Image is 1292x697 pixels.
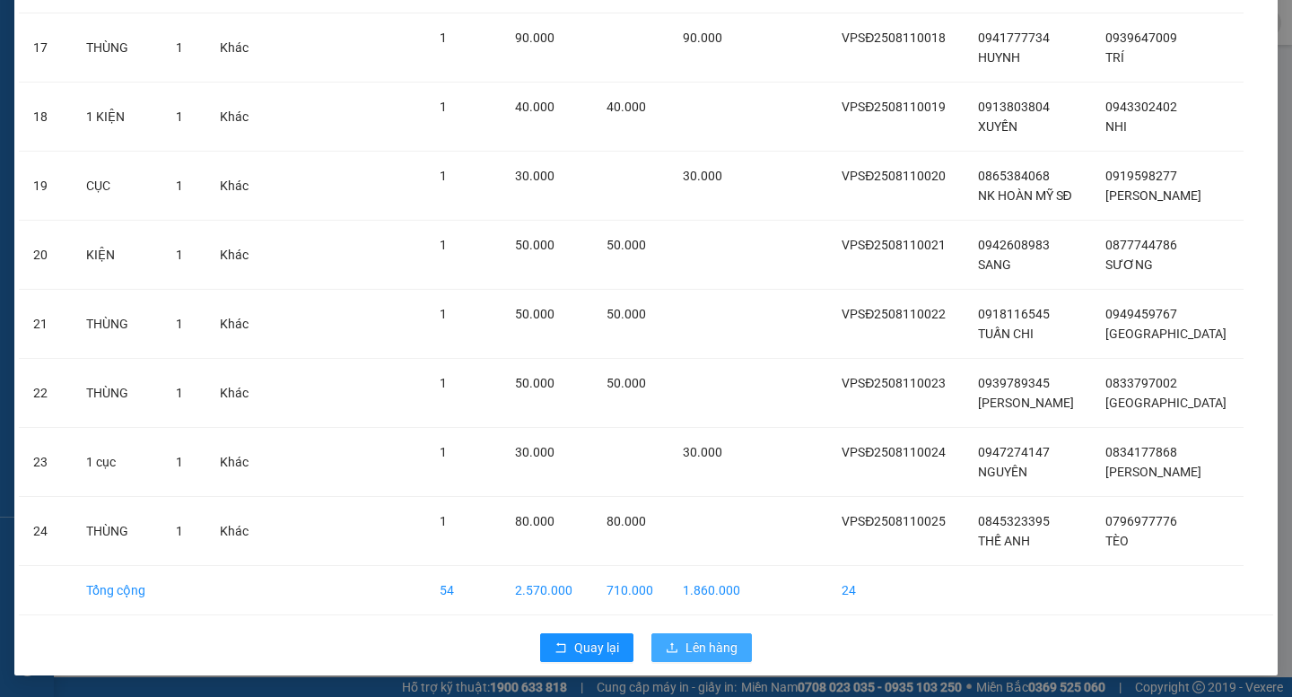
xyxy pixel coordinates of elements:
[19,359,72,428] td: 22
[176,109,183,124] span: 1
[683,445,722,459] span: 30.000
[978,514,1050,528] span: 0845323395
[515,238,554,252] span: 50.000
[72,428,161,497] td: 1 cục
[978,238,1050,252] span: 0942608983
[515,100,554,114] span: 40.000
[19,152,72,221] td: 19
[1105,188,1201,203] span: [PERSON_NAME]
[842,238,946,252] span: VPSĐ2508110021
[978,119,1017,134] span: XUYẾN
[19,428,72,497] td: 23
[842,307,946,321] span: VPSĐ2508110022
[842,376,946,390] span: VPSĐ2508110023
[440,169,447,183] span: 1
[515,307,554,321] span: 50.000
[515,445,554,459] span: 30.000
[1105,514,1177,528] span: 0796977776
[1105,238,1177,252] span: 0877744786
[205,221,264,290] td: Khác
[501,566,591,615] td: 2.570.000
[1105,465,1201,479] span: [PERSON_NAME]
[685,638,738,658] span: Lên hàng
[978,327,1034,341] span: TUẤN CHI
[842,445,946,459] span: VPSĐ2508110024
[607,307,646,321] span: 50.000
[1105,30,1177,45] span: 0939647009
[440,376,447,390] span: 1
[842,169,946,183] span: VPSĐ2508110020
[607,376,646,390] span: 50.000
[205,152,264,221] td: Khác
[978,100,1050,114] span: 0913803804
[683,169,722,183] span: 30.000
[607,238,646,252] span: 50.000
[978,396,1074,410] span: [PERSON_NAME]
[515,169,554,183] span: 30.000
[683,30,722,45] span: 90.000
[1105,327,1227,341] span: [GEOGRAPHIC_DATA]
[205,428,264,497] td: Khác
[842,514,946,528] span: VPSĐ2508110025
[205,497,264,566] td: Khác
[19,497,72,566] td: 24
[176,317,183,331] span: 1
[1105,169,1177,183] span: 0919598277
[515,514,554,528] span: 80.000
[176,524,183,538] span: 1
[978,534,1030,548] span: THẾ ANH
[1105,100,1177,114] span: 0943302402
[1105,534,1129,548] span: TÈO
[978,188,1072,203] span: NK HOÀN MỸ SĐ
[1105,445,1177,459] span: 0834177868
[176,386,183,400] span: 1
[19,221,72,290] td: 20
[72,566,161,615] td: Tổng cộng
[176,248,183,262] span: 1
[72,221,161,290] td: KIỆN
[1105,50,1124,65] span: TRÍ
[651,633,752,662] button: uploadLên hàng
[72,83,161,152] td: 1 KIỆN
[607,514,646,528] span: 80.000
[72,497,161,566] td: THÙNG
[176,179,183,193] span: 1
[978,445,1050,459] span: 0947274147
[72,13,161,83] td: THÙNG
[176,40,183,55] span: 1
[19,290,72,359] td: 21
[72,152,161,221] td: CỤC
[19,83,72,152] td: 18
[425,566,502,615] td: 54
[440,30,447,45] span: 1
[1105,396,1227,410] span: [GEOGRAPHIC_DATA]
[176,455,183,469] span: 1
[440,445,447,459] span: 1
[827,566,963,615] td: 24
[607,100,646,114] span: 40.000
[666,641,678,656] span: upload
[1105,376,1177,390] span: 0833797002
[205,13,264,83] td: Khác
[978,307,1050,321] span: 0918116545
[205,83,264,152] td: Khác
[978,257,1011,272] span: SANG
[19,13,72,83] td: 17
[540,633,633,662] button: rollbackQuay lại
[72,359,161,428] td: THÙNG
[440,238,447,252] span: 1
[205,290,264,359] td: Khác
[978,465,1027,479] span: NGUYÊN
[515,376,554,390] span: 50.000
[205,359,264,428] td: Khác
[440,307,447,321] span: 1
[574,638,619,658] span: Quay lại
[668,566,756,615] td: 1.860.000
[554,641,567,656] span: rollback
[978,30,1050,45] span: 0941777734
[978,169,1050,183] span: 0865384068
[978,50,1020,65] span: HUYNH
[842,100,946,114] span: VPSĐ2508110019
[1105,257,1153,272] span: SƯƠNG
[1105,119,1127,134] span: NHI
